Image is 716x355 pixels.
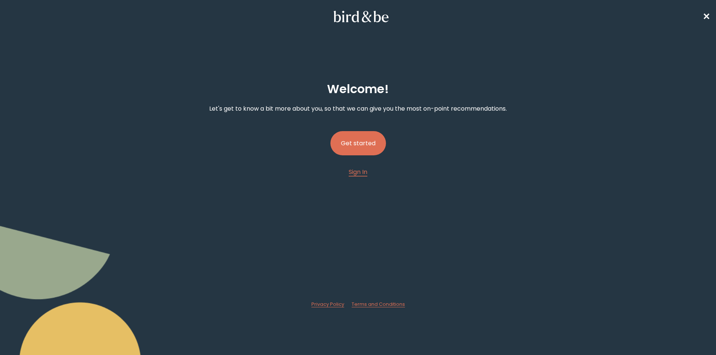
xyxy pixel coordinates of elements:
h2: Welcome ! [327,80,389,98]
a: Get started [330,119,386,167]
button: Get started [330,131,386,155]
a: Sign In [349,167,367,177]
a: Privacy Policy [311,301,344,308]
a: ✕ [703,10,710,23]
span: Sign In [349,168,367,176]
p: Let's get to know a bit more about you, so that we can give you the most on-point recommendations. [209,104,507,113]
a: Terms and Conditions [352,301,405,308]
